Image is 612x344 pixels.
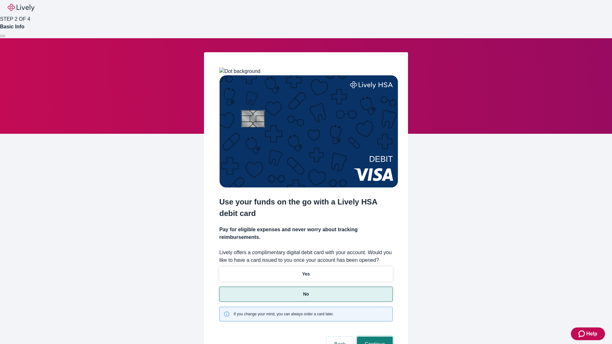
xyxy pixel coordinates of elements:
button: Zendesk support iconHelp [571,327,605,340]
button: Yes [219,267,393,282]
img: Lively [8,4,34,11]
img: Debit card [219,75,398,188]
p: Yes [302,271,310,277]
p: No [303,291,309,297]
span: If you change your mind, you can always order a card later. [234,311,334,317]
button: No [219,287,393,302]
label: Lively offers a complimentary digital debit card with your account. Would you like to have a card... [219,249,393,264]
h2: Use your funds on the go with a Lively HSA debit card [219,196,393,219]
span: Help [586,330,597,338]
img: Dot background [219,68,260,75]
svg: Zendesk support icon [579,330,586,338]
h4: Pay for eligible expenses and never worry about tracking reimbursements. [219,226,393,241]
